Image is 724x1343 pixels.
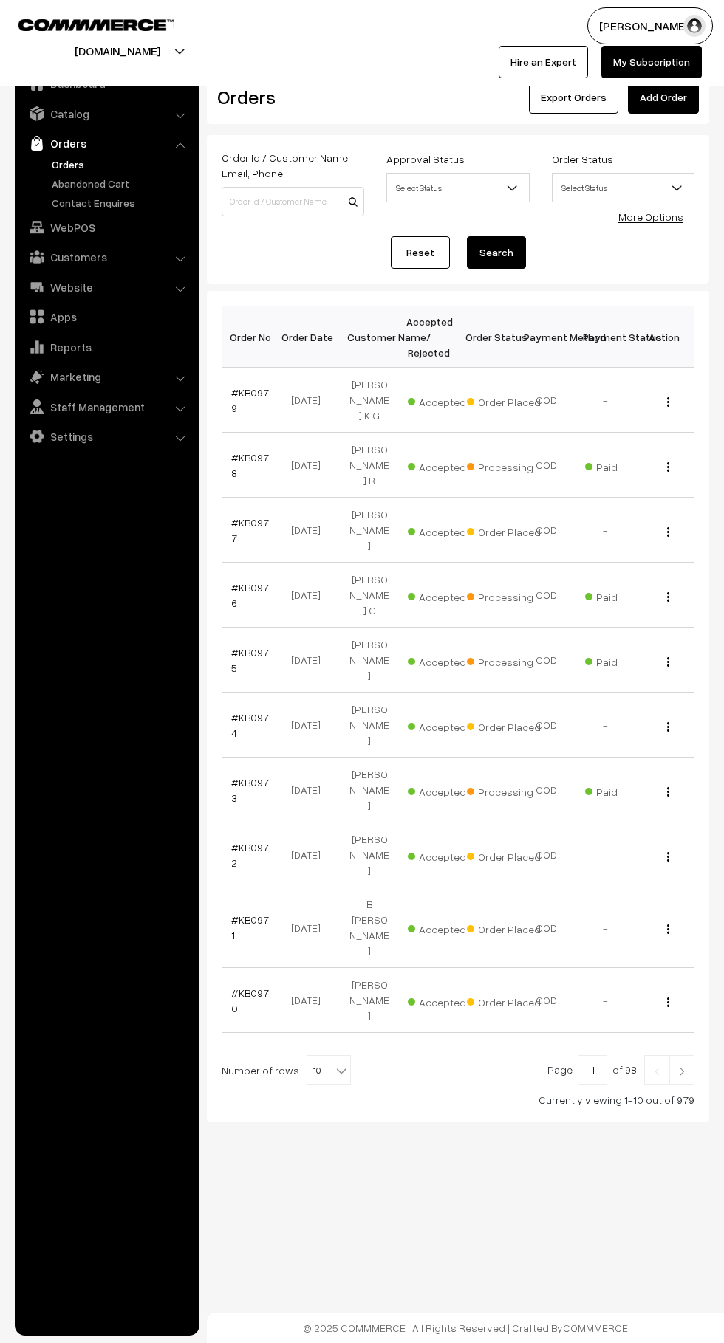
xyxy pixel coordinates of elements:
[517,368,576,433] td: COD
[408,650,482,670] span: Accepted
[391,236,450,269] a: Reset
[576,693,635,758] td: -
[48,176,194,191] a: Abandoned Cart
[576,887,635,968] td: -
[340,433,399,498] td: [PERSON_NAME] R
[467,391,541,410] span: Order Placed
[517,968,576,1033] td: COD
[340,968,399,1033] td: [PERSON_NAME]
[563,1322,628,1334] a: COMMMERCE
[18,303,194,330] a: Apps
[307,1055,351,1085] span: 10
[585,456,659,475] span: Paid
[387,175,528,201] span: Select Status
[231,776,269,804] a: #KB0973
[231,986,269,1014] a: #KB0970
[576,968,635,1033] td: -
[281,433,340,498] td: [DATE]
[281,968,340,1033] td: [DATE]
[517,628,576,693] td: COD
[18,15,148,32] a: COMMMERCE
[281,693,340,758] td: [DATE]
[18,100,194,127] a: Catalog
[408,456,482,475] span: Accepted
[340,368,399,433] td: [PERSON_NAME] K G
[307,1056,350,1085] span: 10
[281,498,340,563] td: [DATE]
[517,758,576,822] td: COD
[467,585,541,605] span: Processing
[340,498,399,563] td: [PERSON_NAME]
[231,581,269,609] a: #KB0976
[231,711,269,739] a: #KB0974
[408,585,482,605] span: Accepted
[18,394,194,420] a: Staff Management
[576,306,635,368] th: Payment Status
[340,693,399,758] td: [PERSON_NAME]
[281,822,340,887] td: [DATE]
[222,306,281,368] th: Order No
[667,462,669,472] img: Menu
[408,715,482,735] span: Accepted
[18,130,194,157] a: Orders
[281,628,340,693] td: [DATE]
[467,650,541,670] span: Processing
[587,7,713,44] button: [PERSON_NAME]…
[18,244,194,270] a: Customers
[667,722,669,732] img: Menu
[585,650,659,670] span: Paid
[340,822,399,887] td: [PERSON_NAME]
[18,214,194,241] a: WebPOS
[529,81,618,114] button: Export Orders
[553,175,694,201] span: Select Status
[217,86,363,109] h2: Orders
[281,368,340,433] td: [DATE]
[467,991,541,1010] span: Order Placed
[207,1313,724,1343] footer: © 2025 COMMMERCE | All Rights Reserved | Crafted By
[650,1067,663,1076] img: Left
[408,780,482,800] span: Accepted
[281,758,340,822] td: [DATE]
[517,887,576,968] td: COD
[231,516,269,544] a: #KB0977
[231,386,269,414] a: #KB0979
[517,498,576,563] td: COD
[635,306,694,368] th: Action
[517,563,576,628] td: COD
[23,32,212,69] button: [DOMAIN_NAME]
[576,368,635,433] td: -
[222,150,364,181] label: Order Id / Customer Name, Email, Phone
[386,151,465,167] label: Approval Status
[408,521,482,540] span: Accepted
[340,887,399,968] td: B [PERSON_NAME]
[458,306,517,368] th: Order Status
[231,646,269,674] a: #KB0975
[576,822,635,887] td: -
[231,451,269,479] a: #KB0978
[467,236,526,269] button: Search
[667,852,669,862] img: Menu
[675,1067,689,1076] img: Right
[517,822,576,887] td: COD
[408,391,482,410] span: Accepted
[408,918,482,937] span: Accepted
[667,592,669,602] img: Menu
[18,363,194,390] a: Marketing
[281,563,340,628] td: [DATE]
[683,15,706,37] img: user
[386,173,529,202] span: Select Status
[18,334,194,360] a: Reports
[340,563,399,628] td: [PERSON_NAME] C
[618,210,683,223] a: More Options
[517,433,576,498] td: COD
[467,918,541,937] span: Order Placed
[467,845,541,865] span: Order Placed
[399,306,458,368] th: Accepted / Rejected
[231,841,269,869] a: #KB0972
[517,693,576,758] td: COD
[576,498,635,563] td: -
[667,924,669,934] img: Menu
[408,991,482,1010] span: Accepted
[517,306,576,368] th: Payment Method
[585,780,659,800] span: Paid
